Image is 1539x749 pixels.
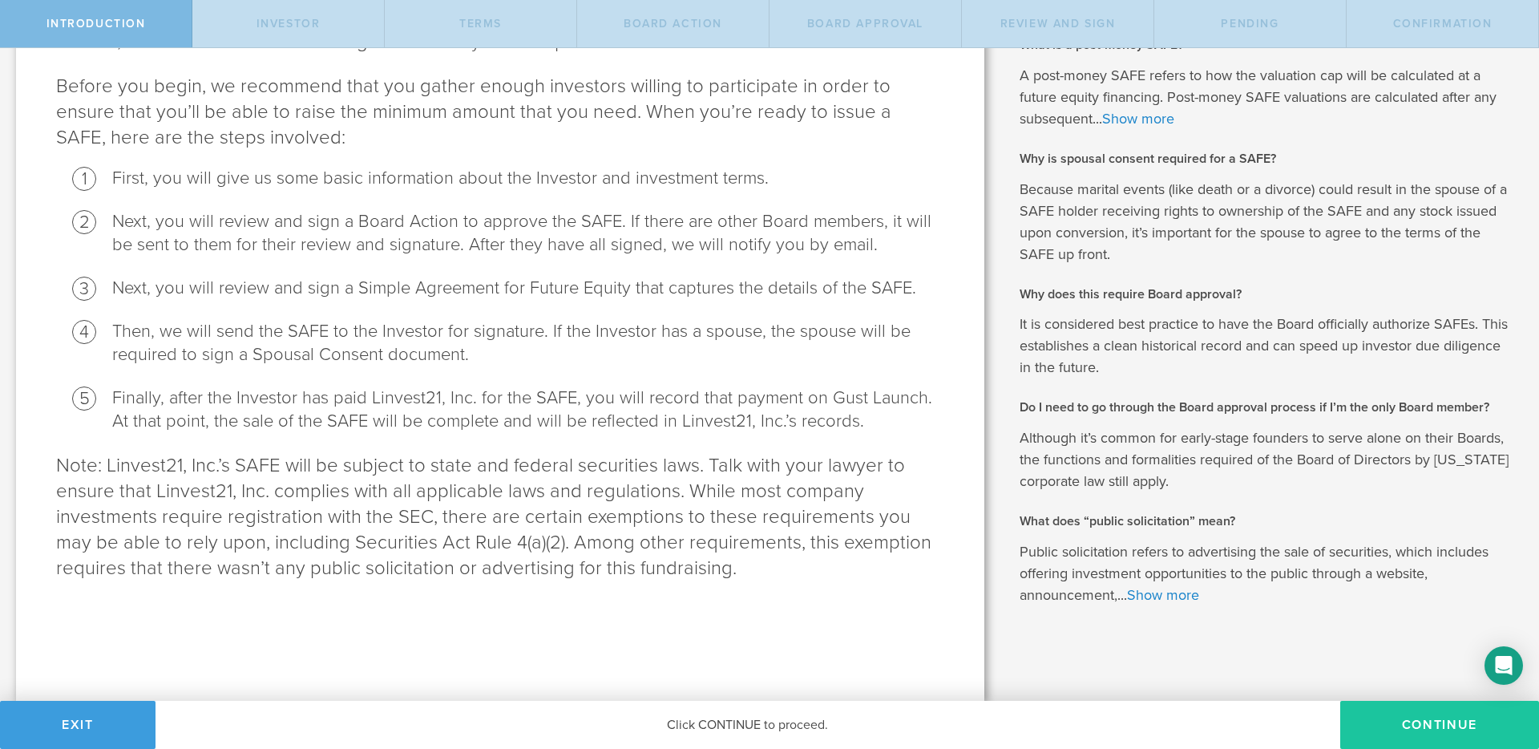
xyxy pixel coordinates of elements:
[112,167,944,190] li: First, you will give us some basic information about the Investor and investment terms.
[624,17,722,30] span: Board Action
[112,210,944,257] li: Next, you will review and sign a Board Action to approve the SAFE. If there are other Board membe...
[56,74,944,151] p: Before you begin, we recommend that you gather enough investors willing to participate in order t...
[156,701,1340,749] div: Click CONTINUE to proceed.
[1020,427,1515,492] p: Although it’s common for early-stage founders to serve alone on their Boards, the functions and f...
[112,387,944,433] li: Finally, after the Investor has paid Linvest21, Inc. for the SAFE, you will record that payment o...
[1020,150,1515,168] h2: Why is spousal consent required for a SAFE?
[1393,17,1493,30] span: Confirmation
[1000,17,1116,30] span: Review and Sign
[1020,541,1515,606] p: Public solicitation refers to advertising the sale of securities, which includes offering investm...
[256,17,321,30] span: Investor
[807,17,923,30] span: Board Approval
[112,277,944,300] li: Next, you will review and sign a Simple Agreement for Future Equity that captures the details of ...
[1484,646,1523,685] div: Open Intercom Messenger
[1020,179,1515,265] p: Because marital events (like death or a divorce) could result in the spouse of a SAFE holder rece...
[1020,512,1515,530] h2: What does “public solicitation” mean?
[1020,65,1515,130] p: A post-money SAFE refers to how the valuation cap will be calculated at a future equity financing...
[56,453,944,581] p: Note: Linvest21, Inc.’s SAFE will be subject to state and federal securities laws. Talk with your...
[459,17,502,30] span: terms
[1221,17,1278,30] span: Pending
[46,17,146,30] span: Introduction
[1020,399,1515,416] h2: Do I need to go through the Board approval process if I’m the only Board member?
[1127,586,1199,604] a: Show more
[1020,285,1515,303] h2: Why does this require Board approval?
[1102,110,1174,128] a: Show more
[112,320,944,366] li: Then, we will send the SAFE to the Investor for signature. If the Investor has a spouse, the spou...
[1340,701,1539,749] button: Continue
[1020,314,1515,379] p: It is considered best practice to have the Board officially authorize SAFEs. This establishes a c...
